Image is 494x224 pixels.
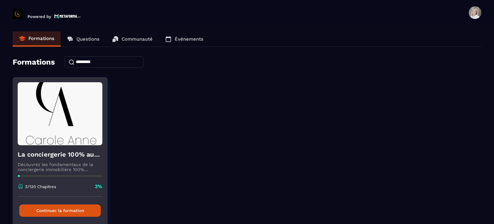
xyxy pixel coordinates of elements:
[13,58,55,66] h4: Formations
[13,32,61,47] a: Formations
[18,162,102,172] p: Découvrez les fondamentaux de la conciergerie immobilière 100% automatisée. Cette formation est c...
[175,36,203,42] p: Événements
[13,9,23,19] img: logo-branding
[76,36,99,42] p: Questions
[122,36,153,42] p: Communauté
[159,32,210,47] a: Événements
[27,14,51,19] p: Powered by
[95,183,102,190] p: 3%
[25,184,56,189] p: 3/120 Chapitres
[19,204,101,217] button: Continuer la formation
[18,150,102,159] h4: La conciergerie 100% automatisée
[61,32,106,47] a: Questions
[28,36,54,41] p: Formations
[54,14,81,19] img: logo
[106,32,159,47] a: Communauté
[18,82,102,145] img: formation-background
